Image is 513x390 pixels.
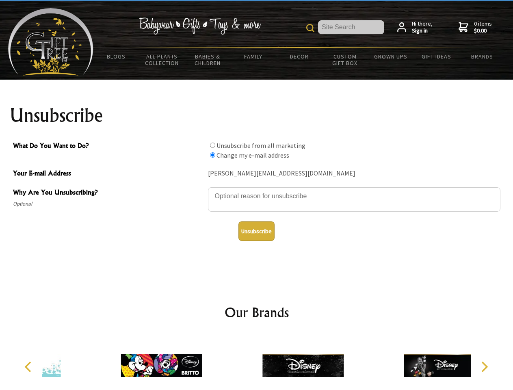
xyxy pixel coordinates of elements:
[238,221,275,241] button: Unsubscribe
[474,27,492,35] strong: $0.00
[185,48,231,71] a: Babies & Children
[10,106,504,125] h1: Unsubscribe
[475,358,493,376] button: Next
[13,199,204,209] span: Optional
[13,141,204,152] span: What Do You Want to Do?
[210,152,215,158] input: What Do You Want to Do?
[16,303,497,322] h2: Our Brands
[412,20,433,35] span: Hi there,
[412,27,433,35] strong: Sign in
[13,187,204,199] span: Why Are You Unsubscribing?
[322,48,368,71] a: Custom Gift Box
[139,17,261,35] img: Babywear - Gifts - Toys & more
[306,24,314,32] img: product search
[459,48,505,65] a: Brands
[231,48,277,65] a: Family
[474,20,492,35] span: 0 items
[93,48,139,65] a: BLOGS
[210,143,215,148] input: What Do You Want to Do?
[368,48,413,65] a: Grown Ups
[8,8,93,76] img: Babyware - Gifts - Toys and more...
[139,48,185,71] a: All Plants Collection
[20,358,38,376] button: Previous
[413,48,459,65] a: Gift Ideas
[216,141,305,149] label: Unsubscribe from all marketing
[459,20,492,35] a: 0 items$0.00
[208,167,500,180] div: [PERSON_NAME][EMAIL_ADDRESS][DOMAIN_NAME]
[13,168,204,180] span: Your E-mail Address
[318,20,384,34] input: Site Search
[216,151,289,159] label: Change my e-mail address
[397,20,433,35] a: Hi there,Sign in
[276,48,322,65] a: Decor
[208,187,500,212] textarea: Why Are You Unsubscribing?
